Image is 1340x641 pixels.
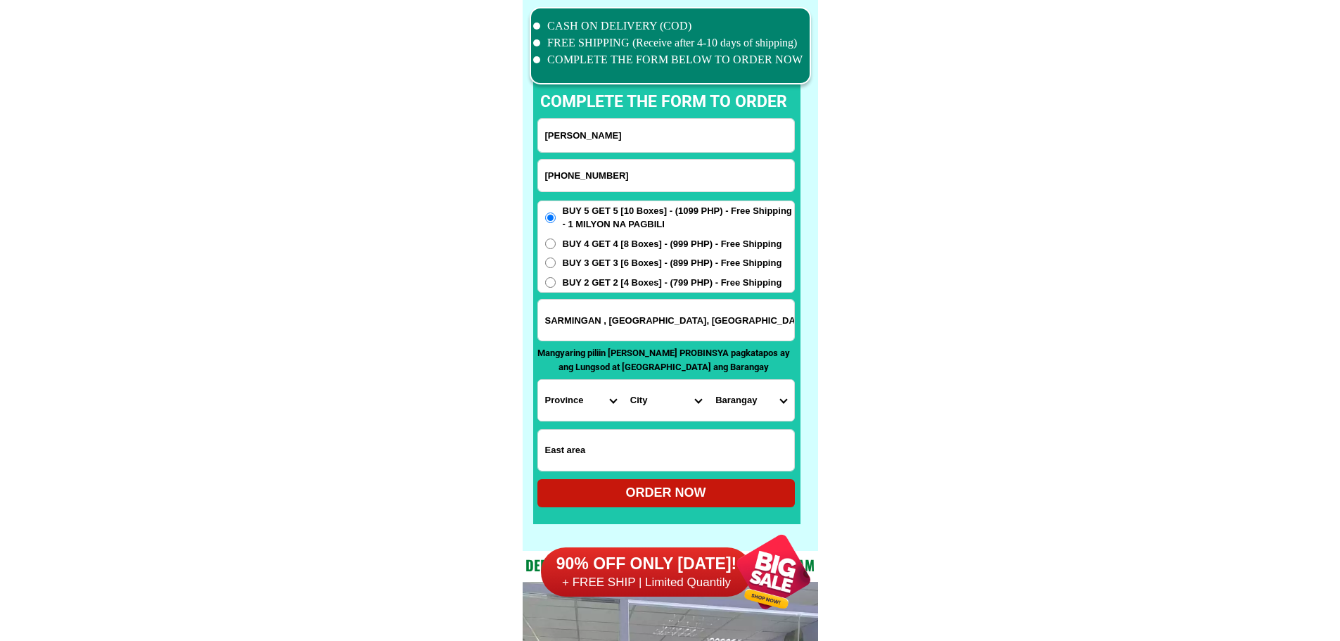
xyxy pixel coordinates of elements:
[533,18,803,34] li: CASH ON DELIVERY (COD)
[523,554,818,576] h2: Dedicated and professional consulting team
[538,380,623,421] select: Select province
[541,575,752,590] h6: + FREE SHIP | Limited Quantily
[526,90,801,115] p: complete the form to order
[533,34,803,51] li: FREE SHIPPING (Receive after 4-10 days of shipping)
[623,380,708,421] select: Select district
[538,160,794,191] input: Input phone_number
[545,277,556,288] input: BUY 2 GET 2 [4 Boxes] - (799 PHP) - Free Shipping
[537,346,791,374] p: Mangyaring piliin [PERSON_NAME] PROBINSYA pagkatapos ay ang Lungsod at [GEOGRAPHIC_DATA] ang Bara...
[545,212,556,223] input: BUY 5 GET 5 [10 Boxes] - (1099 PHP) - Free Shipping - 1 MILYON NA PAGBILI
[538,300,794,341] input: Input address
[708,380,793,421] select: Select commune
[538,430,794,471] input: Input LANDMARKOFLOCATION
[563,276,782,290] span: BUY 2 GET 2 [4 Boxes] - (799 PHP) - Free Shipping
[563,237,782,251] span: BUY 4 GET 4 [8 Boxes] - (999 PHP) - Free Shipping
[563,256,782,270] span: BUY 3 GET 3 [6 Boxes] - (899 PHP) - Free Shipping
[545,258,556,268] input: BUY 3 GET 3 [6 Boxes] - (899 PHP) - Free Shipping
[545,239,556,249] input: BUY 4 GET 4 [8 Boxes] - (999 PHP) - Free Shipping
[538,119,794,152] input: Input full_name
[541,554,752,575] h6: 90% OFF ONLY [DATE]!
[563,204,794,231] span: BUY 5 GET 5 [10 Boxes] - (1099 PHP) - Free Shipping - 1 MILYON NA PAGBILI
[537,483,795,502] div: ORDER NOW
[533,51,803,68] li: COMPLETE THE FORM BELOW TO ORDER NOW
